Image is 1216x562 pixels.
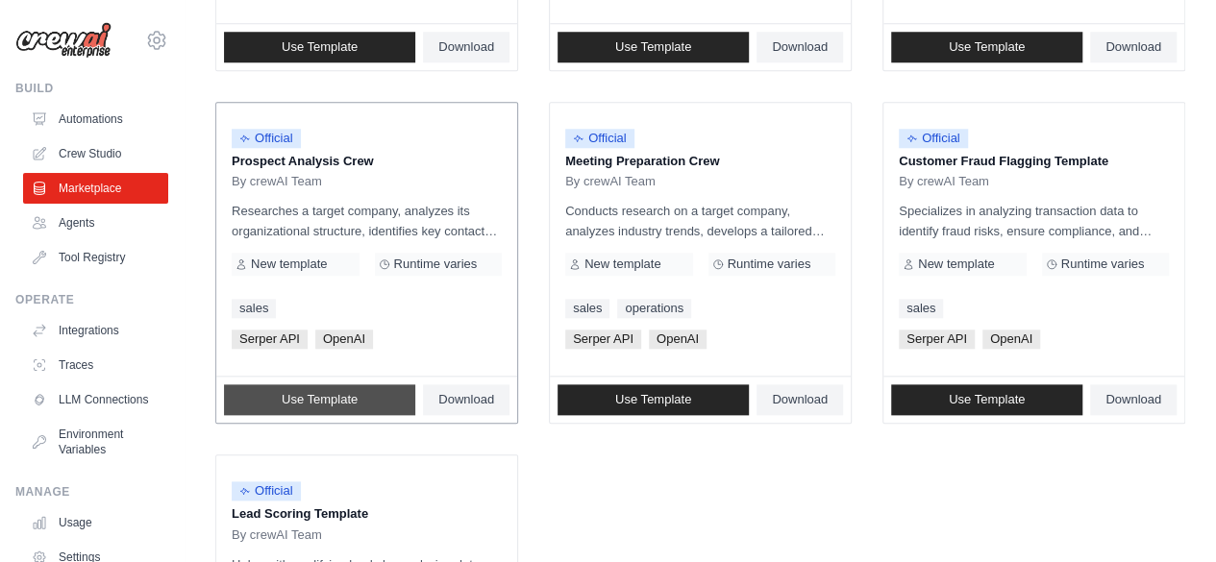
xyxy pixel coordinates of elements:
[23,104,168,134] a: Automations
[558,384,749,415] a: Use Template
[15,484,168,500] div: Manage
[565,152,835,171] p: Meeting Preparation Crew
[1105,392,1161,407] span: Download
[23,208,168,238] a: Agents
[899,201,1169,241] p: Specializes in analyzing transaction data to identify fraud risks, ensure compliance, and conduct...
[584,257,660,272] span: New template
[23,173,168,204] a: Marketplace
[891,384,1082,415] a: Use Template
[1090,32,1177,62] a: Download
[224,32,415,62] a: Use Template
[315,330,373,349] span: OpenAI
[438,392,494,407] span: Download
[23,507,168,538] a: Usage
[23,419,168,465] a: Environment Variables
[251,257,327,272] span: New template
[949,39,1025,55] span: Use Template
[232,504,502,524] p: Lead Scoring Template
[899,330,975,349] span: Serper API
[423,32,509,62] a: Download
[1090,384,1177,415] a: Download
[899,129,968,148] span: Official
[565,299,609,318] a: sales
[649,330,707,349] span: OpenAI
[282,392,358,407] span: Use Template
[232,527,322,543] span: By crewAI Team
[224,384,415,415] a: Use Template
[757,32,843,62] a: Download
[15,292,168,307] div: Operate
[918,257,994,272] span: New template
[23,384,168,415] a: LLM Connections
[232,299,276,318] a: sales
[757,384,843,415] a: Download
[232,174,322,189] span: By crewAI Team
[232,330,308,349] span: Serper API
[565,201,835,241] p: Conducts research on a target company, analyzes industry trends, develops a tailored sales strate...
[558,32,749,62] a: Use Template
[565,330,641,349] span: Serper API
[1105,39,1161,55] span: Download
[772,39,828,55] span: Download
[15,81,168,96] div: Build
[1061,257,1145,272] span: Runtime varies
[982,330,1040,349] span: OpenAI
[15,22,112,59] img: Logo
[615,39,691,55] span: Use Template
[282,39,358,55] span: Use Template
[232,129,301,148] span: Official
[423,384,509,415] a: Download
[23,138,168,169] a: Crew Studio
[438,39,494,55] span: Download
[949,392,1025,407] span: Use Template
[899,299,943,318] a: sales
[232,481,301,501] span: Official
[565,129,634,148] span: Official
[232,152,502,171] p: Prospect Analysis Crew
[565,174,656,189] span: By crewAI Team
[728,257,811,272] span: Runtime varies
[899,174,989,189] span: By crewAI Team
[232,201,502,241] p: Researches a target company, analyzes its organizational structure, identifies key contacts, and ...
[899,152,1169,171] p: Customer Fraud Flagging Template
[23,242,168,273] a: Tool Registry
[394,257,478,272] span: Runtime varies
[615,392,691,407] span: Use Template
[891,32,1082,62] a: Use Template
[772,392,828,407] span: Download
[617,299,691,318] a: operations
[23,350,168,380] a: Traces
[23,315,168,346] a: Integrations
